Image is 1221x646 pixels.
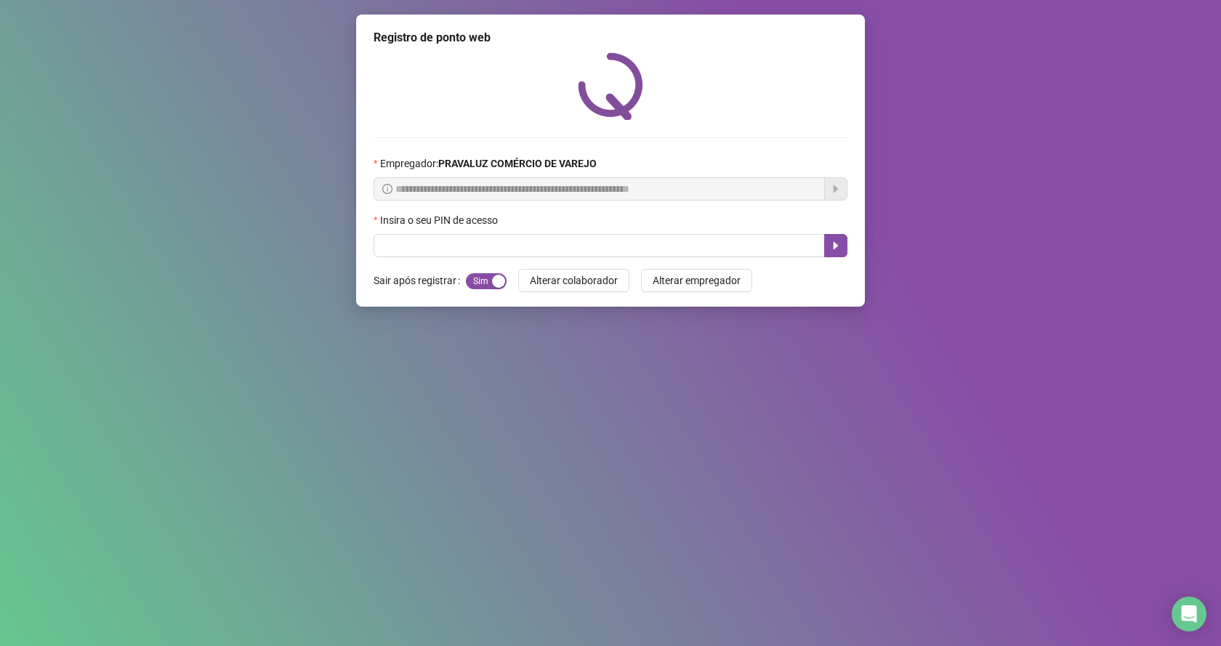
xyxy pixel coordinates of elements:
[1172,597,1206,631] div: Open Intercom Messenger
[530,272,618,288] span: Alterar colaborador
[380,156,597,171] span: Empregador :
[578,52,643,120] img: QRPoint
[374,269,466,292] label: Sair após registrar
[374,29,847,47] div: Registro de ponto web
[374,212,507,228] label: Insira o seu PIN de acesso
[518,269,629,292] button: Alterar colaborador
[653,272,741,288] span: Alterar empregador
[641,269,752,292] button: Alterar empregador
[438,158,597,169] strong: PRAVALUZ COMÉRCIO DE VAREJO
[830,240,842,251] span: caret-right
[382,184,392,194] span: info-circle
